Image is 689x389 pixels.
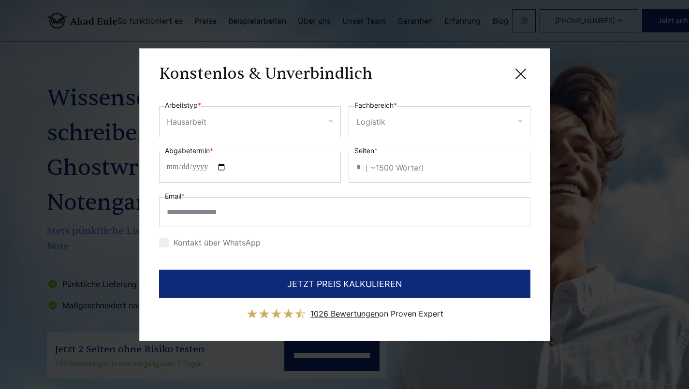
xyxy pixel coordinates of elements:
[354,100,397,111] label: Fachbereich
[356,114,385,130] div: Logistik
[165,145,213,157] label: Abgabetermin
[354,145,378,157] label: Seiten
[159,270,530,298] button: JETZT PREIS KALKULIEREN
[310,306,443,321] div: on Proven Expert
[165,100,201,111] label: Arbeitstyp
[165,190,185,202] label: Email
[167,114,206,130] div: Hausarbeit
[159,64,372,84] h3: Konstenlos & Unverbindlich
[310,309,379,318] span: 1026 Bewertungen
[159,238,261,247] label: Kontakt über WhatsApp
